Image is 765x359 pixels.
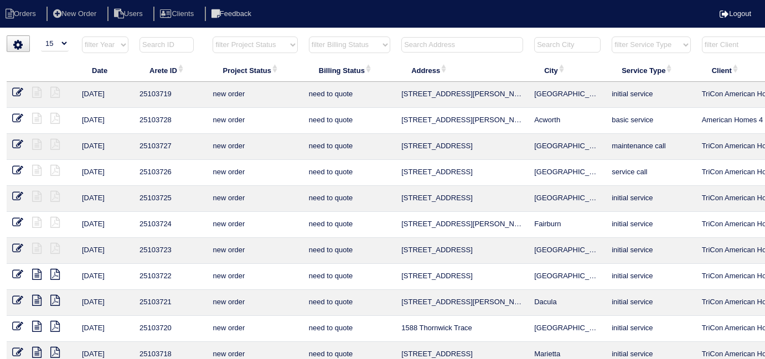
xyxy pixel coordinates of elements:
[107,7,152,22] li: Users
[396,59,529,82] th: Address: activate to sort column ascending
[207,290,303,316] td: new order
[606,134,696,160] td: maintenance call
[134,134,207,160] td: 25103727
[207,238,303,264] td: new order
[606,108,696,134] td: basic service
[606,82,696,108] td: initial service
[303,238,396,264] td: need to quote
[76,160,134,186] td: [DATE]
[205,7,260,22] li: Feedback
[303,290,396,316] td: need to quote
[207,134,303,160] td: new order
[396,134,529,160] td: [STREET_ADDRESS]
[153,9,203,18] a: Clients
[606,59,696,82] th: Service Type: activate to sort column ascending
[606,316,696,342] td: initial service
[529,238,606,264] td: [GEOGRAPHIC_DATA]
[134,238,207,264] td: 25103723
[303,59,396,82] th: Billing Status: activate to sort column ascending
[134,186,207,212] td: 25103725
[207,108,303,134] td: new order
[303,212,396,238] td: need to quote
[76,212,134,238] td: [DATE]
[134,108,207,134] td: 25103728
[76,316,134,342] td: [DATE]
[303,108,396,134] td: need to quote
[134,264,207,290] td: 25103722
[76,290,134,316] td: [DATE]
[529,160,606,186] td: [GEOGRAPHIC_DATA]
[76,186,134,212] td: [DATE]
[529,108,606,134] td: Acworth
[303,316,396,342] td: need to quote
[401,37,523,53] input: Search Address
[139,37,194,53] input: Search ID
[134,160,207,186] td: 25103726
[303,82,396,108] td: need to quote
[606,264,696,290] td: initial service
[46,9,105,18] a: New Order
[529,82,606,108] td: [GEOGRAPHIC_DATA]
[396,108,529,134] td: [STREET_ADDRESS][PERSON_NAME]
[76,108,134,134] td: [DATE]
[134,59,207,82] th: Arete ID: activate to sort column ascending
[529,290,606,316] td: Dacula
[76,82,134,108] td: [DATE]
[107,9,152,18] a: Users
[207,82,303,108] td: new order
[76,59,134,82] th: Date
[606,212,696,238] td: initial service
[529,212,606,238] td: Fairburn
[396,290,529,316] td: [STREET_ADDRESS][PERSON_NAME]
[529,316,606,342] td: [GEOGRAPHIC_DATA]
[134,290,207,316] td: 25103721
[396,82,529,108] td: [STREET_ADDRESS][PERSON_NAME][PERSON_NAME]
[396,160,529,186] td: [STREET_ADDRESS]
[606,186,696,212] td: initial service
[303,160,396,186] td: need to quote
[134,316,207,342] td: 25103720
[207,160,303,186] td: new order
[207,212,303,238] td: new order
[207,186,303,212] td: new order
[534,37,601,53] input: Search City
[396,238,529,264] td: [STREET_ADDRESS]
[134,212,207,238] td: 25103724
[396,212,529,238] td: [STREET_ADDRESS][PERSON_NAME]
[46,7,105,22] li: New Order
[153,7,203,22] li: Clients
[207,316,303,342] td: new order
[529,264,606,290] td: [GEOGRAPHIC_DATA]
[303,186,396,212] td: need to quote
[529,134,606,160] td: [GEOGRAPHIC_DATA]
[303,264,396,290] td: need to quote
[396,186,529,212] td: [STREET_ADDRESS]
[606,238,696,264] td: initial service
[303,134,396,160] td: need to quote
[207,264,303,290] td: new order
[134,82,207,108] td: 25103719
[207,59,303,82] th: Project Status: activate to sort column ascending
[606,160,696,186] td: service call
[720,9,751,18] a: Logout
[76,238,134,264] td: [DATE]
[606,290,696,316] td: initial service
[396,316,529,342] td: 1588 Thornwick Trace
[529,186,606,212] td: [GEOGRAPHIC_DATA]
[396,264,529,290] td: [STREET_ADDRESS]
[76,264,134,290] td: [DATE]
[529,59,606,82] th: City: activate to sort column ascending
[76,134,134,160] td: [DATE]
